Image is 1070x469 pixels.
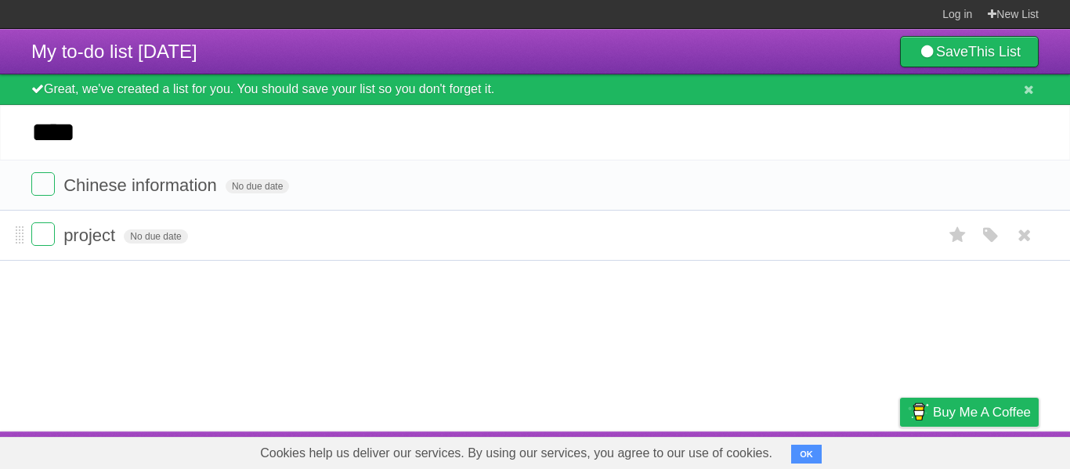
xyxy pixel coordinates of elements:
[124,229,187,244] span: No due date
[31,222,55,246] label: Done
[900,398,1039,427] a: Buy me a coffee
[743,435,807,465] a: Developers
[31,172,55,196] label: Done
[63,175,221,195] span: Chinese information
[226,179,289,193] span: No due date
[940,435,1039,465] a: Suggest a feature
[63,225,119,245] span: project
[880,435,920,465] a: Privacy
[933,399,1031,426] span: Buy me a coffee
[908,399,929,425] img: Buy me a coffee
[244,438,788,469] span: Cookies help us deliver our services. By using our services, you agree to our use of cookies.
[968,44,1021,60] b: This List
[31,41,197,62] span: My to-do list [DATE]
[943,222,973,248] label: Star task
[791,445,822,464] button: OK
[692,435,725,465] a: About
[826,435,861,465] a: Terms
[900,36,1039,67] a: SaveThis List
